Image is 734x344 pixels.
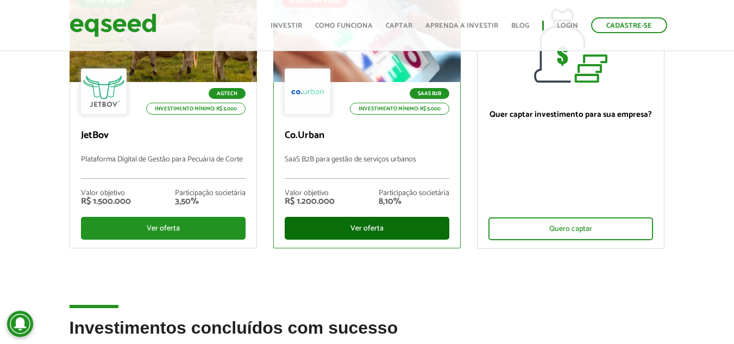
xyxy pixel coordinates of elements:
[557,22,578,29] a: Login
[285,197,335,206] div: R$ 1.200.000
[175,197,246,206] div: 3,50%
[386,22,412,29] a: Captar
[488,110,653,120] p: Quer captar investimento para sua empresa?
[410,88,449,99] p: SaaS B2B
[81,217,246,240] div: Ver oferta
[81,155,246,179] p: Plataforma Digital de Gestão para Pecuária de Corte
[285,217,449,240] div: Ver oferta
[70,11,156,40] img: EqSeed
[81,190,131,197] div: Valor objetivo
[285,190,335,197] div: Valor objetivo
[425,22,498,29] a: Aprenda a investir
[591,17,667,33] a: Cadastre-se
[209,88,246,99] p: Agtech
[271,22,302,29] a: Investir
[285,155,449,179] p: SaaS B2B para gestão de serviços urbanos
[350,103,449,115] p: Investimento mínimo: R$ 5.000
[81,130,246,142] p: JetBov
[488,217,653,240] div: Quero captar
[285,130,449,142] p: Co.Urban
[175,190,246,197] div: Participação societária
[511,22,529,29] a: Blog
[315,22,373,29] a: Como funciona
[146,103,246,115] p: Investimento mínimo: R$ 5.000
[81,197,131,206] div: R$ 1.500.000
[379,190,449,197] div: Participação societária
[379,197,449,206] div: 8,10%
